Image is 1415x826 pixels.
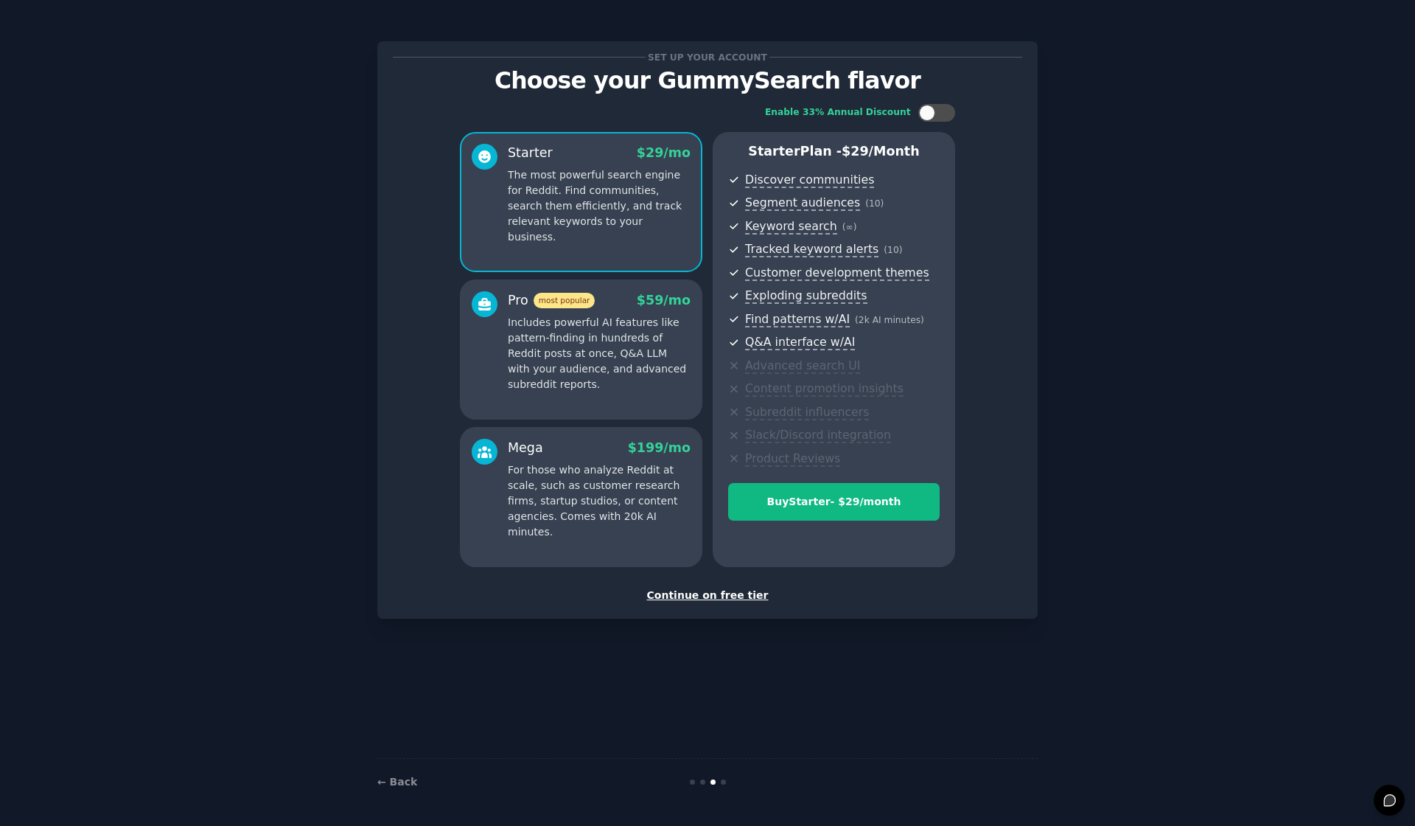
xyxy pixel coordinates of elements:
p: Includes powerful AI features like pattern-finding in hundreds of Reddit posts at once, Q&A LLM w... [508,315,691,392]
div: Enable 33% Annual Discount [765,106,911,119]
span: ( 10 ) [865,198,884,209]
button: BuyStarter- $29/month [728,483,940,521]
a: ← Back [377,776,417,788]
span: Find patterns w/AI [745,312,850,327]
p: Starter Plan - [728,142,940,161]
span: Set up your account [646,49,770,65]
div: Pro [508,291,595,310]
span: ( 10 ) [884,245,902,255]
p: For those who analyze Reddit at scale, such as customer research firms, startup studios, or conte... [508,462,691,540]
span: ( 2k AI minutes ) [855,315,924,325]
span: most popular [534,293,595,308]
span: Customer development themes [745,265,929,281]
span: Keyword search [745,219,837,235]
span: Content promotion insights [745,381,904,397]
span: Segment audiences [745,195,860,211]
span: $ 29 /month [842,144,920,159]
div: Mega [508,439,543,457]
span: Advanced search UI [745,358,860,374]
span: Exploding subreddits [745,288,867,304]
span: $ 29 /mo [637,145,691,160]
span: Slack/Discord integration [745,428,891,443]
div: Starter [508,144,553,162]
span: $ 59 /mo [637,293,691,308]
span: Subreddit influencers [745,405,869,420]
span: Tracked keyword alerts [745,242,878,257]
div: Buy Starter - $ 29 /month [729,494,939,510]
div: Continue on free tier [393,588,1022,603]
span: $ 199 /mo [628,440,691,455]
span: Q&A interface w/AI [745,335,855,350]
p: Choose your GummySearch flavor [393,68,1022,94]
p: The most powerful search engine for Reddit. Find communities, search them efficiently, and track ... [508,167,691,245]
span: Discover communities [745,173,874,188]
span: Product Reviews [745,451,840,467]
span: ( ∞ ) [842,222,857,232]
